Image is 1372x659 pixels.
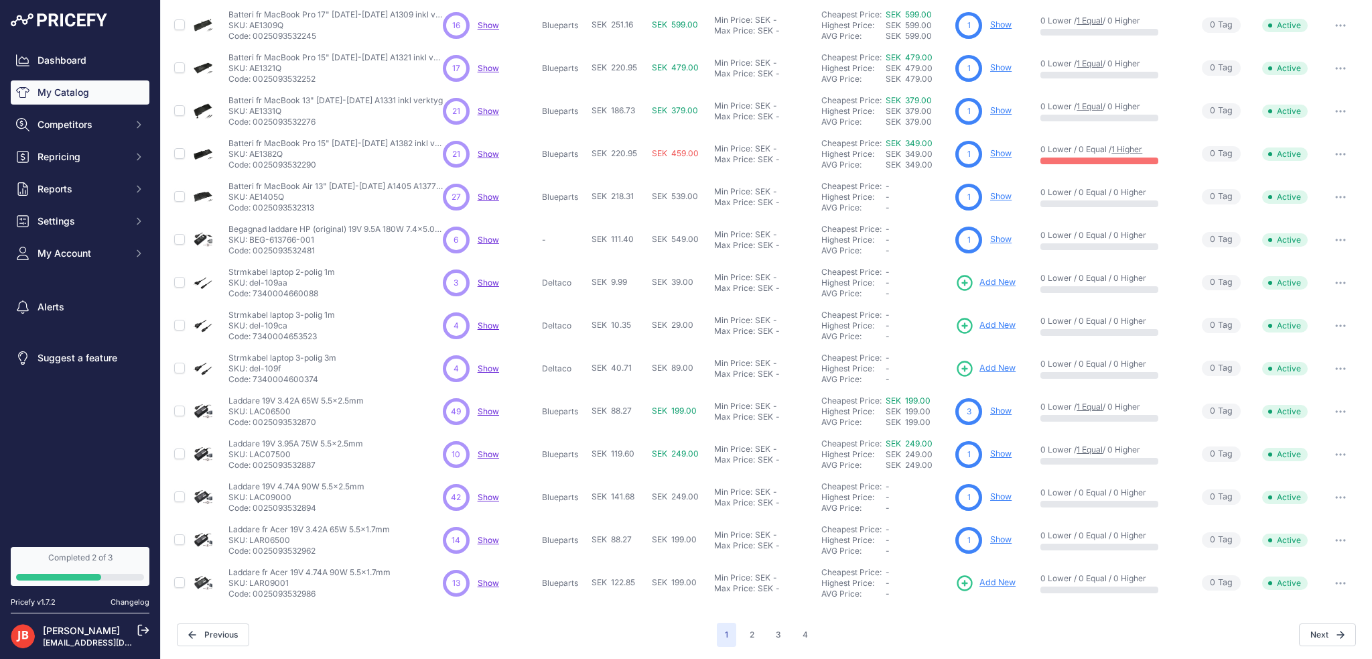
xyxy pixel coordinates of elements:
[228,267,335,278] p: Strmkabel laptop 2-polig 1m
[990,534,1012,544] a: Show
[821,138,882,148] a: Cheapest Price:
[1262,362,1308,375] span: Active
[886,202,890,213] span: -
[990,448,1012,459] a: Show
[714,240,755,251] div: Max Price:
[714,358,752,369] div: Min Price:
[592,19,633,29] span: SEK 251.16
[758,283,773,294] div: SEK
[821,320,886,331] div: Highest Price:
[228,74,443,84] p: Code: 0025093532252
[228,160,443,170] p: Code: 0025093532290
[1210,233,1215,246] span: 0
[228,181,443,192] p: Batteri fr MacBook Air 13" [DATE]-[DATE] A1405 A1377 inkl verktyg
[1040,144,1183,155] p: 0 Lower / 0 Equal /
[11,177,149,201] button: Reports
[452,191,461,203] span: 27
[542,63,586,74] p: Blueparts
[652,191,698,201] span: SEK 539.00
[652,277,693,287] span: SEK 39.00
[886,245,890,255] span: -
[1111,144,1142,154] a: 1 Higher
[886,117,950,127] div: SEK 379.00
[714,15,752,25] div: Min Price:
[758,197,773,208] div: SEK
[886,138,933,148] a: SEK 349.00
[770,143,777,154] div: -
[11,80,149,105] a: My Catalog
[886,106,932,116] span: SEK 379.00
[478,535,499,545] a: Show
[990,105,1012,115] a: Show
[592,277,627,287] span: SEK 9.99
[478,278,499,288] a: Show
[11,547,149,586] a: Completed 2 of 3
[886,63,933,73] span: SEK 479.00
[11,13,107,27] img: Pricefy Logo
[773,369,780,379] div: -
[1262,105,1308,118] span: Active
[111,597,149,607] a: Changelog
[478,149,499,159] a: Show
[821,192,886,202] div: Highest Price:
[478,106,499,116] span: Show
[592,105,635,115] span: SEK 186.73
[770,101,777,111] div: -
[228,52,443,63] p: Batteri fr MacBook Pro 15" [DATE]-[DATE] A1321 inkl verktyg
[1210,319,1215,332] span: 0
[1202,361,1241,376] span: Tag
[773,25,780,36] div: -
[38,247,125,260] span: My Account
[592,191,634,201] span: SEK 218.31
[714,401,752,412] div: Min Price:
[886,31,950,42] div: SEK 599.00
[714,315,752,326] div: Min Price:
[478,449,499,459] a: Show
[770,315,777,326] div: -
[38,118,125,131] span: Competitors
[755,358,770,369] div: SEK
[773,154,780,165] div: -
[821,181,882,191] a: Cheapest Price:
[478,235,499,245] span: Show
[228,396,364,406] p: Laddare 19V 3.42A 65W 5.5x2.5mm
[1210,362,1215,375] span: 0
[967,19,971,32] span: 1
[542,192,586,202] p: Blueparts
[228,63,443,74] p: SKU: AE1321Q
[652,234,699,244] span: SEK 549.00
[478,492,499,502] a: Show
[755,15,770,25] div: SEK
[478,20,499,30] a: Show
[755,186,770,197] div: SEK
[755,143,770,154] div: SEK
[886,20,932,30] span: SEK 599.00
[11,113,149,137] button: Competitors
[1202,60,1241,76] span: Tag
[452,62,460,74] span: 17
[454,363,459,375] span: 4
[821,95,882,105] a: Cheapest Price:
[886,181,890,191] span: -
[886,224,890,234] span: -
[228,149,443,160] p: SKU: AE1382Q
[990,406,1012,416] a: Show
[16,552,144,563] div: Completed 2 of 3
[1077,402,1103,412] a: 1 Equal
[821,288,886,299] div: AVG Price:
[478,63,499,73] span: Show
[821,310,882,320] a: Cheapest Price:
[228,374,336,385] p: Code: 7340004600374
[821,149,886,160] div: Highest Price:
[821,267,882,277] a: Cheapest Price:
[11,48,149,531] nav: Sidebar
[886,438,933,448] a: SEK 249.00
[452,148,460,160] span: 21
[652,105,698,115] span: SEK 379.00
[478,406,499,416] a: Show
